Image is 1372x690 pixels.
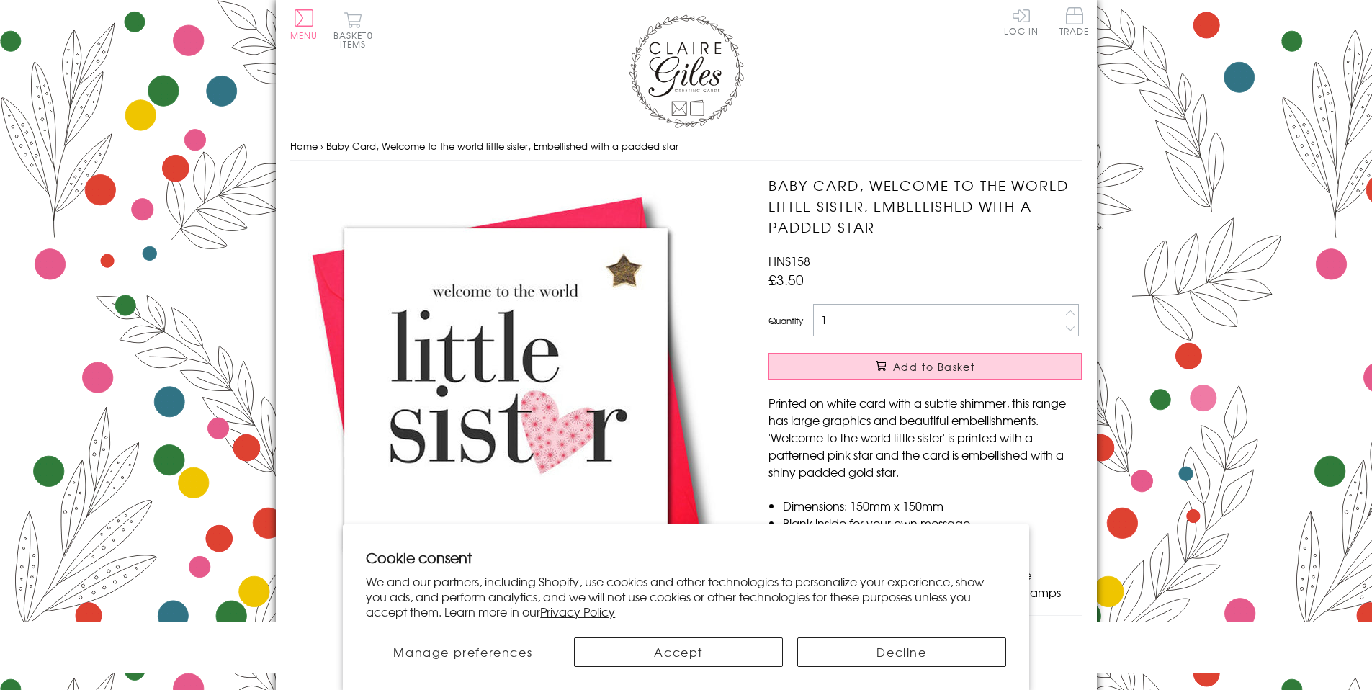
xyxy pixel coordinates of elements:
[290,139,318,153] a: Home
[783,497,1082,514] li: Dimensions: 150mm x 150mm
[366,547,1006,568] h2: Cookie consent
[629,14,744,128] img: Claire Giles Greetings Cards
[333,12,373,48] button: Basket0 items
[290,29,318,42] span: Menu
[768,269,804,290] span: £3.50
[893,359,975,374] span: Add to Basket
[768,314,803,327] label: Quantity
[768,175,1082,237] h1: Baby Card, Welcome to the world little sister, Embellished with a padded star
[290,9,318,40] button: Menu
[540,603,615,620] a: Privacy Policy
[574,637,783,667] button: Accept
[340,29,373,50] span: 0 items
[1059,7,1090,35] span: Trade
[290,175,722,606] img: Baby Card, Welcome to the world little sister, Embellished with a padded star
[768,394,1082,480] p: Printed on white card with a subtle shimmer, this range has large graphics and beautiful embellis...
[366,637,560,667] button: Manage preferences
[290,132,1082,161] nav: breadcrumbs
[320,139,323,153] span: ›
[783,514,1082,532] li: Blank inside for your own message
[1059,7,1090,38] a: Trade
[366,574,1006,619] p: We and our partners, including Shopify, use cookies and other technologies to personalize your ex...
[768,353,1082,380] button: Add to Basket
[393,643,532,660] span: Manage preferences
[1004,7,1039,35] a: Log In
[797,637,1006,667] button: Decline
[326,139,678,153] span: Baby Card, Welcome to the world little sister, Embellished with a padded star
[768,252,810,269] span: HNS158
